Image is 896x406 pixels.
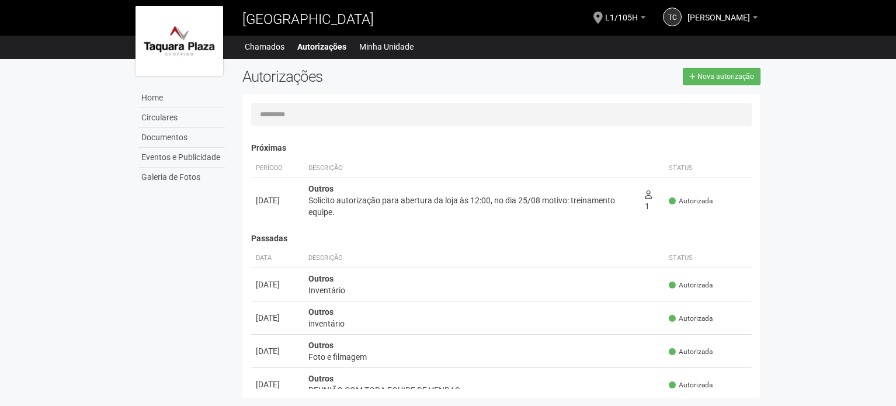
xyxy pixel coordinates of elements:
span: Autorizada [669,347,713,357]
div: Foto e filmagem [308,351,659,363]
div: [DATE] [256,195,299,206]
a: Documentos [138,128,225,148]
a: Minha Unidade [359,39,414,55]
strong: Outros [308,184,334,193]
strong: Outros [308,341,334,350]
a: TC [663,8,682,26]
div: [DATE] [256,312,299,324]
th: Período [251,159,304,178]
span: L1/105H [605,2,638,22]
a: Home [138,88,225,108]
span: 1 [645,190,652,211]
h4: Próximas [251,144,752,152]
a: [PERSON_NAME] [687,15,758,24]
th: Status [664,249,752,268]
th: Data [251,249,304,268]
strong: Outros [308,374,334,383]
span: Autorizada [669,280,713,290]
div: Solicito autorização para abertura da loja às 12:00, no dia 25/08 motivo: treinamento equipe. [308,195,635,218]
a: Circulares [138,108,225,128]
img: logo.jpg [136,6,223,76]
th: Descrição [304,159,640,178]
span: Autorizada [669,314,713,324]
a: Chamados [245,39,284,55]
th: Status [664,159,752,178]
div: [DATE] [256,345,299,357]
div: [DATE] [256,379,299,390]
a: Eventos e Publicidade [138,148,225,168]
div: Inventário [308,284,659,296]
span: Autorizada [669,380,713,390]
a: Galeria de Fotos [138,168,225,187]
span: TÂNIA CRISTINA DA COSTA [687,2,750,22]
strong: Outros [308,274,334,283]
h2: Autorizações [242,68,492,85]
a: Nova autorização [683,68,760,85]
h4: Passadas [251,234,752,243]
th: Descrição [304,249,664,268]
span: [GEOGRAPHIC_DATA] [242,11,374,27]
a: Autorizações [297,39,346,55]
div: [DATE] [256,279,299,290]
a: L1/105H [605,15,645,24]
div: inventário [308,318,659,329]
div: REUNIÃO COM TODA EQUIPE DE VENDAS [308,384,659,396]
strong: Outros [308,307,334,317]
span: Autorizada [669,196,713,206]
span: Nova autorização [697,72,754,81]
